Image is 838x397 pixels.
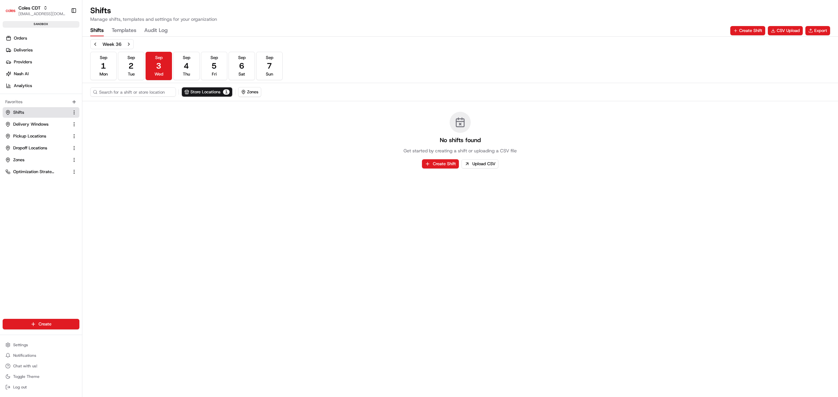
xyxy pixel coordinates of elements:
button: CSV Upload [768,26,803,35]
button: Chat with us! [3,361,79,371]
span: Sat [238,71,245,77]
button: Sep2Tue [118,52,144,80]
button: Notifications [3,351,79,360]
span: Knowledge Base [13,96,50,103]
button: Sep7Sun [256,52,283,80]
span: Mon [99,71,108,77]
a: Pickup Locations [5,133,69,139]
a: Shifts [5,109,69,115]
a: Optimization Strategy [5,169,69,175]
span: 3 [156,61,161,71]
span: Chat with us! [13,363,37,369]
button: Dropoff Locations [3,143,79,153]
button: Export [805,26,830,35]
span: Settings [13,342,28,348]
a: Orders [3,33,82,44]
span: Sep [155,55,163,61]
button: Start new chat [112,65,120,73]
span: Optimization Strategy [13,169,55,175]
span: Zones [13,157,24,163]
button: Shifts [90,25,104,36]
button: [EMAIL_ADDRESS][DOMAIN_NAME] [18,11,66,16]
button: Templates [112,25,136,36]
button: Log out [3,382,79,392]
span: API Documentation [62,96,106,103]
h1: Shifts [90,5,217,16]
span: 1 [101,61,106,71]
span: Sep [100,55,107,61]
a: Delivery Windows [5,121,69,127]
span: Pylon [66,112,80,117]
span: 6 [239,61,244,71]
span: 2 [128,61,134,71]
button: Sep3Wed [146,52,172,80]
img: Coles CDT [5,5,16,16]
span: Orders [14,35,27,41]
span: Dropoff Locations [13,145,47,151]
button: Next week [124,40,133,49]
span: Tue [128,71,135,77]
button: Store Locations1 [182,87,233,97]
span: 1 [223,89,230,95]
a: Deliveries [3,45,82,55]
button: Shifts [3,107,79,118]
a: Powered byPylon [46,112,80,117]
span: Sun [266,71,273,77]
button: Sep4Thu [173,52,200,80]
button: Coles CDT [18,5,41,11]
span: Deliveries [14,47,33,53]
button: Coles CDTColes CDT[EMAIL_ADDRESS][DOMAIN_NAME] [3,3,68,18]
a: 💻API Documentation [53,93,108,105]
img: Nash [7,7,20,20]
span: Analytics [14,83,32,89]
span: Sep [127,55,135,61]
span: Sep [210,55,218,61]
button: Zones [238,87,261,97]
span: Thu [183,71,190,77]
span: Create [39,321,51,327]
span: Nash AI [14,71,29,77]
div: Start new chat [22,63,108,70]
button: Settings [3,340,79,350]
button: Delivery Windows [3,119,79,130]
input: Search for a shift or store location [90,87,176,97]
button: Upload CSV [461,159,498,168]
button: Create [3,319,79,329]
div: 📗 [7,97,12,102]
button: Create Shift [730,26,765,35]
button: Create Shift [422,159,459,168]
input: Clear [17,43,109,50]
div: sandbox [3,21,79,28]
a: Providers [3,57,82,67]
button: Zones [238,87,261,97]
div: 💻 [56,97,61,102]
span: Providers [14,59,32,65]
span: Sep [183,55,190,61]
button: Zones [3,155,79,165]
a: Nash AI [3,69,82,79]
h3: No shifts found [440,136,481,145]
button: Toggle Theme [3,372,79,381]
a: Dropoff Locations [5,145,69,151]
span: Wed [154,71,163,77]
span: 5 [211,61,217,71]
span: 4 [184,61,189,71]
div: Favorites [3,97,79,107]
span: Toggle Theme [13,374,40,379]
span: Sep [238,55,246,61]
span: Pickup Locations [13,133,46,139]
p: Get started by creating a shift or uploading a CSV file [404,147,517,154]
p: Manage shifts, templates and settings for your organization [90,16,217,22]
button: Sep1Mon [90,52,117,80]
a: Zones [5,157,69,163]
span: 7 [267,61,272,71]
button: Optimization Strategy [3,167,79,177]
button: Audit Log [144,25,168,36]
img: 1736555255976-a54dd68f-1ca7-489b-9aae-adbdc363a1c4 [7,63,18,75]
span: Delivery Windows [13,121,48,127]
p: Welcome 👋 [7,27,120,37]
button: Sep6Sat [229,52,255,80]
